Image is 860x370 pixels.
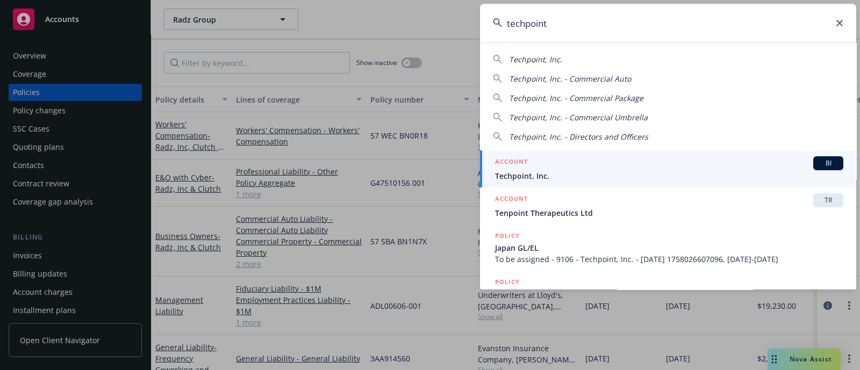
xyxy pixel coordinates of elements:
h5: ACCOUNT [495,156,528,169]
a: POLICYJapan GL/ELTo be assigned - 9106 - Techpoint, Inc. - [DATE] 1758026607096, [DATE]-[DATE] [480,224,856,271]
span: Techpoint, Inc. - Commercial Umbrella [509,112,648,122]
span: Tenpoint Therapeutics Ltd [495,207,843,219]
a: ACCOUNTTRTenpoint Therapeutics Ltd [480,187,856,224]
span: Techpoint, Inc. - Commercial Package [509,93,643,103]
span: Package | FOREIGN GL [495,288,843,300]
h5: POLICY [495,277,520,287]
span: To be assigned - 9106 - Techpoint, Inc. - [DATE] 1758026607096, [DATE]-[DATE] [495,253,843,265]
h5: POLICY [495,230,520,241]
span: Techpoint, Inc. - Directors and Officers [509,132,648,142]
span: TR [818,195,839,205]
a: ACCOUNTBITechpoint, Inc. [480,150,856,187]
span: Japan GL/EL [495,242,843,253]
span: Techpoint, Inc. [509,54,562,64]
span: BI [818,158,839,168]
input: Search... [480,4,856,42]
span: Techpoint, Inc. - Commercial Auto [509,74,631,84]
span: Techpoint, Inc. [495,170,843,182]
a: POLICYPackage | FOREIGN GL [480,271,856,317]
h5: ACCOUNT [495,193,528,206]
